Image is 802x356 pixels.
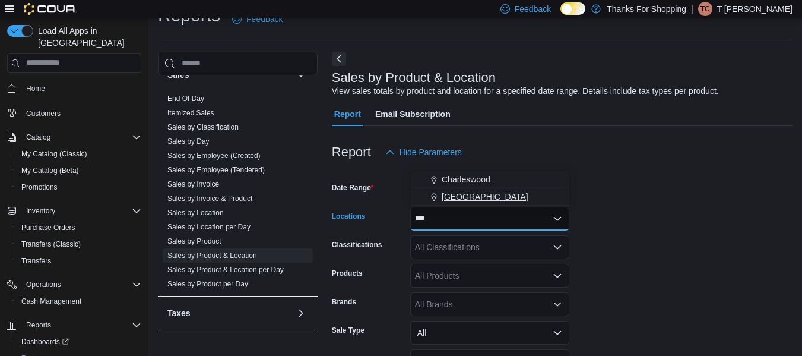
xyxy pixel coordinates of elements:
span: Inventory [26,206,55,216]
button: My Catalog (Classic) [12,146,146,162]
a: Sales by Employee (Tendered) [167,166,265,174]
button: Charleswood [410,171,569,188]
a: My Catalog (Classic) [17,147,92,161]
button: Close list of options [553,214,562,223]
button: Next [332,52,346,66]
button: Reports [2,317,146,333]
p: Thanks For Shopping [607,2,686,16]
p: T [PERSON_NAME] [717,2,793,16]
a: Sales by Classification [167,123,239,131]
button: Sales [294,68,308,82]
a: Sales by Employee (Created) [167,152,261,160]
button: Cash Management [12,293,146,310]
span: My Catalog (Beta) [17,163,141,178]
span: Charleswood [442,174,490,185]
a: Transfers [17,254,56,268]
a: Sales by Product per Day [167,280,248,288]
span: My Catalog (Classic) [21,149,87,159]
button: Inventory [2,203,146,219]
button: Reports [21,318,56,332]
img: Cova [24,3,77,15]
button: Transfers [12,253,146,269]
a: Sales by Product & Location [167,251,257,260]
button: [GEOGRAPHIC_DATA] [410,188,569,206]
button: Taxes [167,307,291,319]
button: Catalog [21,130,55,144]
span: Customers [26,109,61,118]
a: Home [21,81,50,96]
span: Sales by Invoice [167,179,219,189]
span: Email Subscription [375,102,451,126]
button: Catalog [2,129,146,146]
button: Purchase Orders [12,219,146,236]
span: TC [700,2,710,16]
span: [GEOGRAPHIC_DATA] [442,191,528,203]
a: Cash Management [17,294,86,308]
span: My Catalog (Classic) [17,147,141,161]
a: Feedback [227,7,287,31]
a: Promotions [17,180,62,194]
span: Itemized Sales [167,108,214,118]
label: Locations [332,212,366,221]
span: Cash Management [21,297,81,306]
div: Sales [158,92,318,296]
button: Open list of options [553,242,562,252]
button: Promotions [12,179,146,196]
span: Customers [21,105,141,120]
span: Operations [21,278,141,292]
span: Sales by Location per Day [167,222,251,232]
span: Feedback [515,3,551,15]
span: Sales by Product [167,237,221,246]
span: Promotions [17,180,141,194]
label: Classifications [332,240,382,250]
button: Open list of options [553,300,562,309]
h3: Taxes [167,307,191,319]
span: Report [334,102,361,126]
button: All [410,321,569,345]
span: Transfers (Classic) [21,240,81,249]
a: Sales by Invoice & Product [167,194,252,203]
span: Purchase Orders [21,223,75,232]
span: Dashboards [21,337,69,346]
a: Sales by Location [167,209,224,217]
label: Products [332,269,363,278]
a: My Catalog (Beta) [17,163,84,178]
label: Brands [332,297,356,307]
span: Inventory [21,204,141,218]
span: Dashboards [17,335,141,349]
a: Dashboards [17,335,74,349]
h3: Sales by Product & Location [332,71,496,85]
span: Catalog [26,133,50,142]
button: My Catalog (Beta) [12,162,146,179]
span: Sales by Employee (Tendered) [167,165,265,175]
div: Choose from the following options [410,171,569,206]
span: Load All Apps in [GEOGRAPHIC_DATA] [33,25,141,49]
span: Home [21,81,141,96]
a: Dashboards [12,333,146,350]
span: My Catalog (Beta) [21,166,79,175]
button: Inventory [21,204,60,218]
a: Sales by Invoice [167,180,219,188]
span: Hide Parameters [400,146,462,158]
button: Transfers (Classic) [12,236,146,253]
span: Sales by Product & Location per Day [167,265,284,275]
a: End Of Day [167,94,204,103]
div: View sales totals by product and location for a specified date range. Details include tax types p... [332,85,719,97]
p: | [691,2,693,16]
a: Purchase Orders [17,220,80,235]
button: Home [2,80,146,97]
button: Hide Parameters [381,140,467,164]
span: Home [26,84,45,93]
h3: Report [332,145,371,159]
span: Sales by Product per Day [167,279,248,289]
a: Customers [21,106,65,121]
a: Transfers (Classic) [17,237,85,251]
span: Purchase Orders [17,220,141,235]
span: Feedback [246,13,283,25]
span: Operations [26,280,61,289]
button: Taxes [294,306,308,320]
span: Sales by Product & Location [167,251,257,260]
